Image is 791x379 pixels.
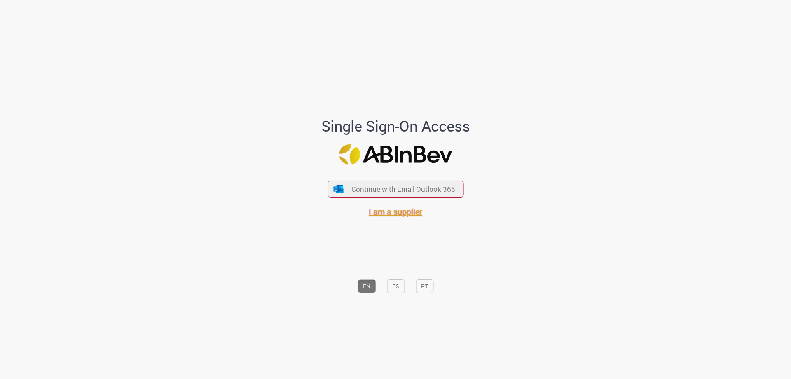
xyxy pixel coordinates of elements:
span: Continue with Email Outlook 365 [351,184,455,194]
button: ES [387,279,405,293]
button: EN [358,279,376,293]
button: ícone Azure/Microsoft 360 Continue with Email Outlook 365 [328,181,463,198]
img: ícone Azure/Microsoft 360 [333,185,344,193]
a: I am a supplier [369,206,422,217]
img: Logo ABInBev [339,144,452,165]
h1: Single Sign-On Access [281,118,510,134]
button: PT [416,279,433,293]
